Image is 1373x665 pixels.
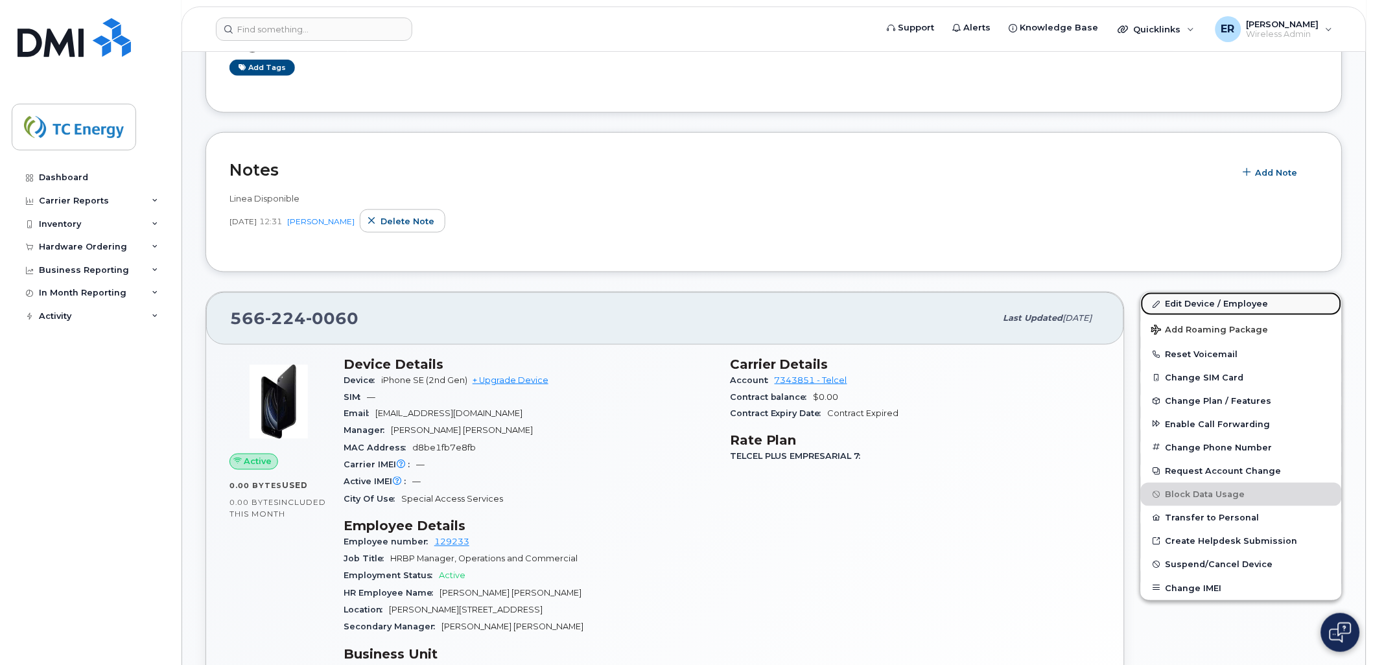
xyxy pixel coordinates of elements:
input: Find something... [216,17,412,41]
span: included this month [229,498,326,519]
span: Job Title [344,554,390,564]
span: Active [439,571,465,581]
span: 12:31 [259,216,282,227]
div: Eric Rodriguez [1206,16,1342,42]
span: Support [898,21,935,34]
span: $0.00 [814,392,839,402]
span: [PERSON_NAME] [PERSON_NAME] [441,622,583,632]
span: Active IMEI [344,477,412,487]
span: Contract balance [730,392,814,402]
span: Carrier IMEI [344,460,416,470]
span: 0.00 Bytes [229,498,279,507]
span: 0.00 Bytes [229,482,282,491]
span: [DATE] [229,216,257,227]
span: — [416,460,425,470]
a: Add tags [229,60,295,76]
span: iPhone SE (2nd Gen) [381,375,467,385]
span: Contract Expiry Date [730,409,828,419]
span: Last updated [1003,313,1063,323]
span: 224 [265,309,306,328]
a: 129233 [434,537,469,547]
span: HR Employee Name [344,589,440,598]
button: Add Note [1235,161,1309,185]
span: [PERSON_NAME] [1247,19,1319,29]
h3: Rate Plan [730,433,1101,449]
a: 7343851 - Telcel [775,375,847,385]
span: Email [344,409,375,419]
span: d8be1fb7e8fb [412,443,476,453]
h2: Notes [229,160,1228,180]
button: Delete note [360,209,445,233]
div: Quicklinks [1109,16,1204,42]
span: Add Note [1256,167,1298,179]
span: Device [344,375,381,385]
span: [PERSON_NAME][STREET_ADDRESS] [389,605,543,615]
img: image20231002-3703462-1mz9tax.jpeg [240,363,318,441]
span: Add Roaming Package [1151,325,1269,337]
a: Support [878,15,944,41]
button: Block Data Usage [1141,483,1342,506]
img: Open chat [1330,622,1352,643]
span: Special Access Services [401,495,503,504]
span: HRBP Manager, Operations and Commercial [390,554,578,564]
button: Request Account Change [1141,460,1342,483]
span: Knowledge Base [1020,21,1099,34]
span: Enable Call Forwarding [1166,419,1271,429]
button: Change SIM Card [1141,366,1342,390]
button: Suspend/Cancel Device [1141,553,1342,576]
span: Contract Expired [828,409,899,419]
button: Reset Voicemail [1141,343,1342,366]
span: Delete note [381,215,434,227]
span: 566 [230,309,358,328]
span: Employment Status [344,571,439,581]
button: Change Phone Number [1141,436,1342,460]
button: Change IMEI [1141,577,1342,600]
button: Enable Call Forwarding [1141,413,1342,436]
span: Active [244,456,272,468]
h3: Business Unit [344,647,714,662]
span: Linea Disponible [229,193,299,204]
span: City Of Use [344,495,401,504]
h3: Employee Details [344,519,714,534]
span: Suspend/Cancel Device [1166,560,1273,570]
span: Employee number [344,537,434,547]
h3: Tags List [229,37,1319,53]
button: Transfer to Personal [1141,506,1342,530]
span: Secondary Manager [344,622,441,632]
span: TELCEL PLUS EMPRESARIAL 7 [730,452,867,461]
span: [EMAIL_ADDRESS][DOMAIN_NAME] [375,409,522,419]
a: Edit Device / Employee [1141,292,1342,316]
button: Change Plan / Features [1141,390,1342,413]
span: Alerts [964,21,991,34]
span: MAC Address [344,443,412,453]
span: Account [730,375,775,385]
span: [DATE] [1063,313,1092,323]
a: Knowledge Base [1000,15,1108,41]
span: Change Plan / Features [1166,396,1272,406]
h3: Device Details [344,356,714,372]
span: — [367,392,375,402]
a: + Upgrade Device [473,375,548,385]
span: Manager [344,426,391,436]
span: used [282,481,308,491]
button: Add Roaming Package [1141,316,1342,342]
span: ER [1221,21,1235,37]
span: Quicklinks [1134,24,1181,34]
span: 0060 [306,309,358,328]
span: [PERSON_NAME] [PERSON_NAME] [391,426,533,436]
span: Wireless Admin [1247,29,1319,40]
span: Location [344,605,389,615]
a: Create Helpdesk Submission [1141,530,1342,553]
span: SIM [344,392,367,402]
h3: Carrier Details [730,356,1101,372]
a: Alerts [944,15,1000,41]
a: [PERSON_NAME] [287,216,355,226]
span: — [412,477,421,487]
span: [PERSON_NAME] [PERSON_NAME] [440,589,581,598]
